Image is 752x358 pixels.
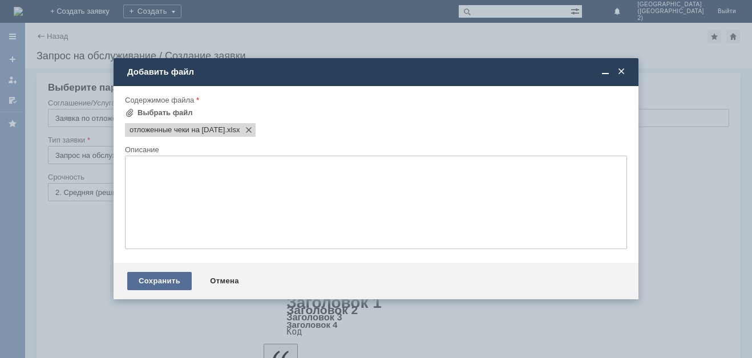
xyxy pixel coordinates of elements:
[130,125,225,135] span: отложенные чеки на 11.09.2025.xlsx
[127,67,627,77] div: Добавить файл
[138,108,193,117] div: Выбрать файл
[125,146,625,153] div: Описание
[616,67,627,77] span: Закрыть
[600,67,611,77] span: Свернуть (Ctrl + M)
[225,125,240,135] span: отложенные чеки на 11.09.2025.xlsx
[125,96,625,104] div: Содержимое файла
